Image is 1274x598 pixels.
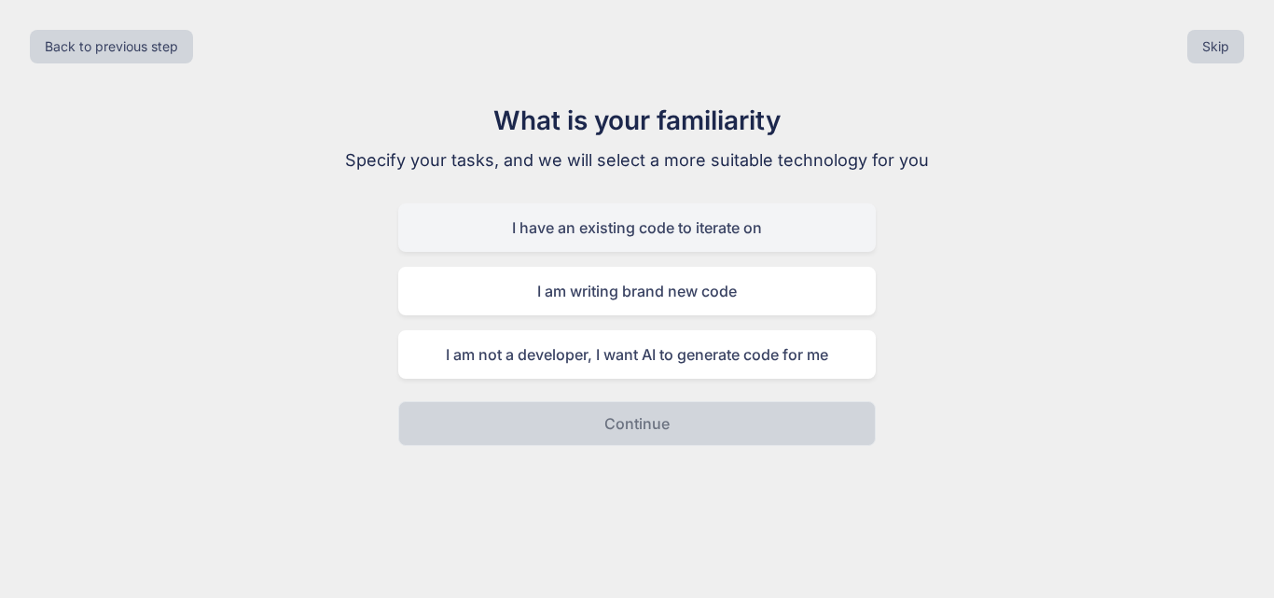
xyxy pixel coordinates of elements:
button: Skip [1187,30,1244,63]
button: Back to previous step [30,30,193,63]
button: Continue [398,401,876,446]
p: Specify your tasks, and we will select a more suitable technology for you [324,147,950,174]
div: I am not a developer, I want AI to generate code for me [398,330,876,379]
h1: What is your familiarity [324,101,950,140]
div: I am writing brand new code [398,267,876,315]
div: I have an existing code to iterate on [398,203,876,252]
p: Continue [604,412,670,435]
